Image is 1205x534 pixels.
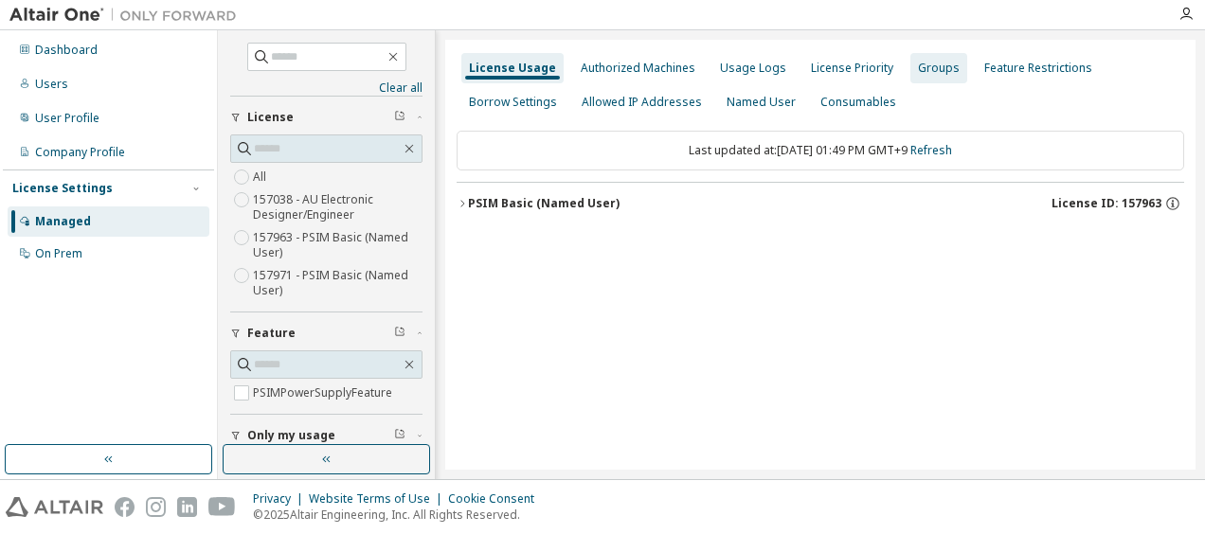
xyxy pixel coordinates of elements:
img: youtube.svg [208,497,236,517]
div: Named User [727,95,796,110]
div: Users [35,77,68,92]
img: Altair One [9,6,246,25]
div: Usage Logs [720,61,786,76]
div: Last updated at: [DATE] 01:49 PM GMT+9 [457,131,1184,170]
div: Dashboard [35,43,98,58]
span: Clear filter [394,428,405,443]
div: Privacy [253,491,309,507]
img: altair_logo.svg [6,497,103,517]
label: 157963 - PSIM Basic (Named User) [253,226,423,264]
div: Authorized Machines [581,61,695,76]
button: License [230,97,423,138]
div: Website Terms of Use [309,491,448,507]
div: User Profile [35,111,99,126]
div: Groups [918,61,960,76]
img: linkedin.svg [177,497,197,517]
label: 157971 - PSIM Basic (Named User) [253,264,423,302]
div: PSIM Basic (Named User) [468,196,620,211]
div: On Prem [35,246,82,261]
button: PSIM Basic (Named User)License ID: 157963 [457,183,1184,224]
div: Cookie Consent [448,491,546,507]
p: © 2025 Altair Engineering, Inc. All Rights Reserved. [253,507,546,523]
div: Company Profile [35,145,125,160]
span: Clear filter [394,110,405,125]
span: Clear filter [394,326,405,341]
div: Borrow Settings [469,95,557,110]
div: License Priority [811,61,893,76]
img: facebook.svg [115,497,135,517]
a: Clear all [230,80,423,96]
label: 157038 - AU Electronic Designer/Engineer [253,188,423,226]
div: Feature Restrictions [984,61,1092,76]
span: Only my usage [247,428,335,443]
label: PSIMPowerSupplyFeature [253,382,396,404]
button: Feature [230,312,423,354]
div: License Settings [12,181,113,196]
span: License [247,110,294,125]
label: All [253,166,270,188]
div: Consumables [820,95,896,110]
button: Only my usage [230,415,423,456]
div: Allowed IP Addresses [582,95,702,110]
img: instagram.svg [146,497,166,517]
span: Feature [247,326,296,341]
div: License Usage [469,61,556,76]
div: Managed [35,214,91,229]
a: Refresh [910,142,952,158]
span: License ID: 157963 [1052,196,1161,211]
